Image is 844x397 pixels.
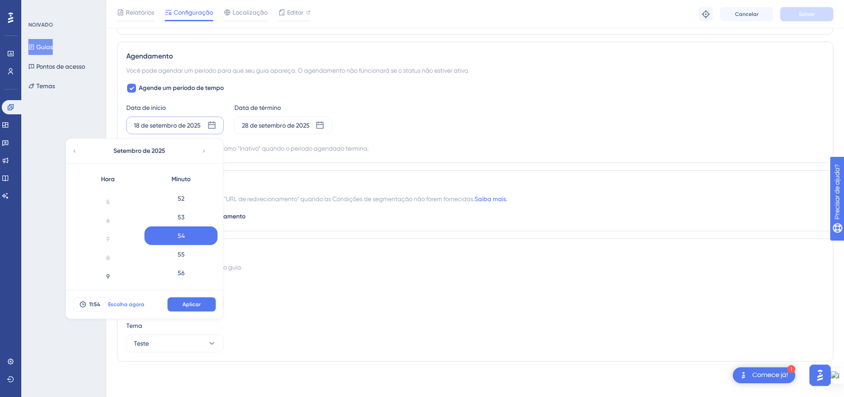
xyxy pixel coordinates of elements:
img: imagem-do-lançador-texto-alternativo [738,370,749,381]
font: Data de início [126,104,166,111]
font: Você pode agendar um período para que seu guia apareça. O agendamento não funcionará se o status ... [126,67,469,74]
font: 5 [106,198,110,206]
font: Comece já! [752,371,788,378]
button: Guias [28,39,53,55]
button: Salvar [780,7,833,21]
font: Setembro de 2025 [113,147,165,155]
font: Guias [36,43,53,51]
font: Escolha agora [108,301,144,307]
button: Aplicar [167,297,216,311]
font: 53 [178,214,184,221]
font: 9 [106,273,110,280]
font: 28 de setembro de 2025 [242,122,310,129]
font: Definido automaticamente como “Inativo” quando o período agendado termina. [142,145,369,152]
font: 55 [178,251,185,258]
font: Aplicar [183,301,201,307]
font: 54 [178,232,185,239]
button: Escolha agora [106,297,146,311]
font: Data de término [234,104,281,111]
font: Precisar de ajuda? [21,4,76,11]
button: Pontos de acesso [28,58,85,74]
div: Abra a lista de verificação Comece!, módulos restantes: 1 [733,367,795,383]
button: 11:54 [73,297,106,311]
font: 7 [106,236,109,243]
font: 8 [106,254,110,261]
font: Editor [287,9,303,16]
font: 6 [106,217,110,224]
font: 11:54 [89,301,100,307]
font: O navegador redirecionará para o "URL de redirecionamento" quando as Condições de segmentação não... [126,195,475,202]
font: Tema [126,322,142,329]
font: Temas [36,82,55,90]
font: Pontos de acesso [36,63,85,70]
a: Saiba mais. [475,195,507,202]
font: Hora [101,175,115,183]
font: Configuração [174,9,213,16]
font: Salvar [799,11,815,17]
font: Minuto [171,175,191,183]
font: 52 [178,195,184,202]
font: Agendamento [126,52,173,60]
font: 1 [790,367,793,372]
button: Teste [126,335,224,352]
button: Setembro de 2025 [95,142,183,160]
font: Agende um período de tempo [139,84,224,92]
font: Teste [134,340,149,347]
font: NOIVADO [28,22,53,28]
font: Localização [233,9,268,16]
button: Temas [28,78,55,94]
font: Cancelar [735,11,758,17]
font: 18 de setembro de 2025 [134,122,201,129]
font: Relatórios [126,9,154,16]
font: 56 [178,269,185,276]
button: Cancelar [720,7,773,21]
iframe: Iniciador do Assistente de IA do UserGuiding [807,362,833,389]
